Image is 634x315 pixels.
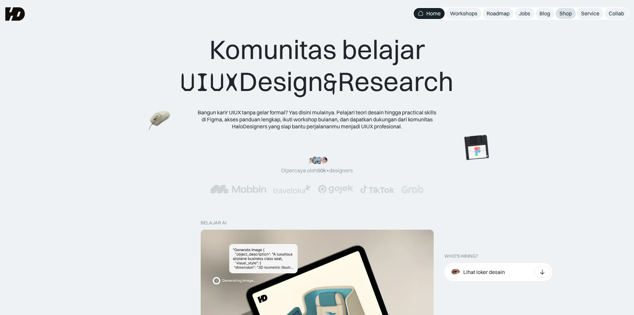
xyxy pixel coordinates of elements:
a: Workshops [446,8,481,19]
div: Home [426,10,441,17]
a: Collab [605,8,628,19]
div: Workshops [450,10,477,17]
div: Dipercaya oleh designers [281,167,353,174]
div: WHO’S HIRING? [444,253,478,259]
div: Roadmap [487,10,510,17]
a: Roadmap [483,8,514,19]
div: Collab [609,10,624,17]
div: Blog [539,10,550,17]
a: Jobs [515,8,534,19]
div: Service [581,10,599,17]
a: Home [414,8,445,19]
div: Komunitas belajar Design Research [180,33,454,98]
span: & [323,66,338,98]
div: Shop [559,10,572,17]
span: 50k+ [317,167,329,174]
div: Jobs [519,10,530,17]
div: belajar ai [201,220,226,226]
a: Service [577,8,603,19]
a: Shop [555,8,576,19]
div: Bangun karir UIUX tanpa gelar formal? Yas disini mulainya. Pelajari teori desain hingga practical... [197,109,437,130]
div: Lihat loker desain [463,269,505,276]
span: UIUX [180,66,239,98]
a: Blog [535,8,554,19]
